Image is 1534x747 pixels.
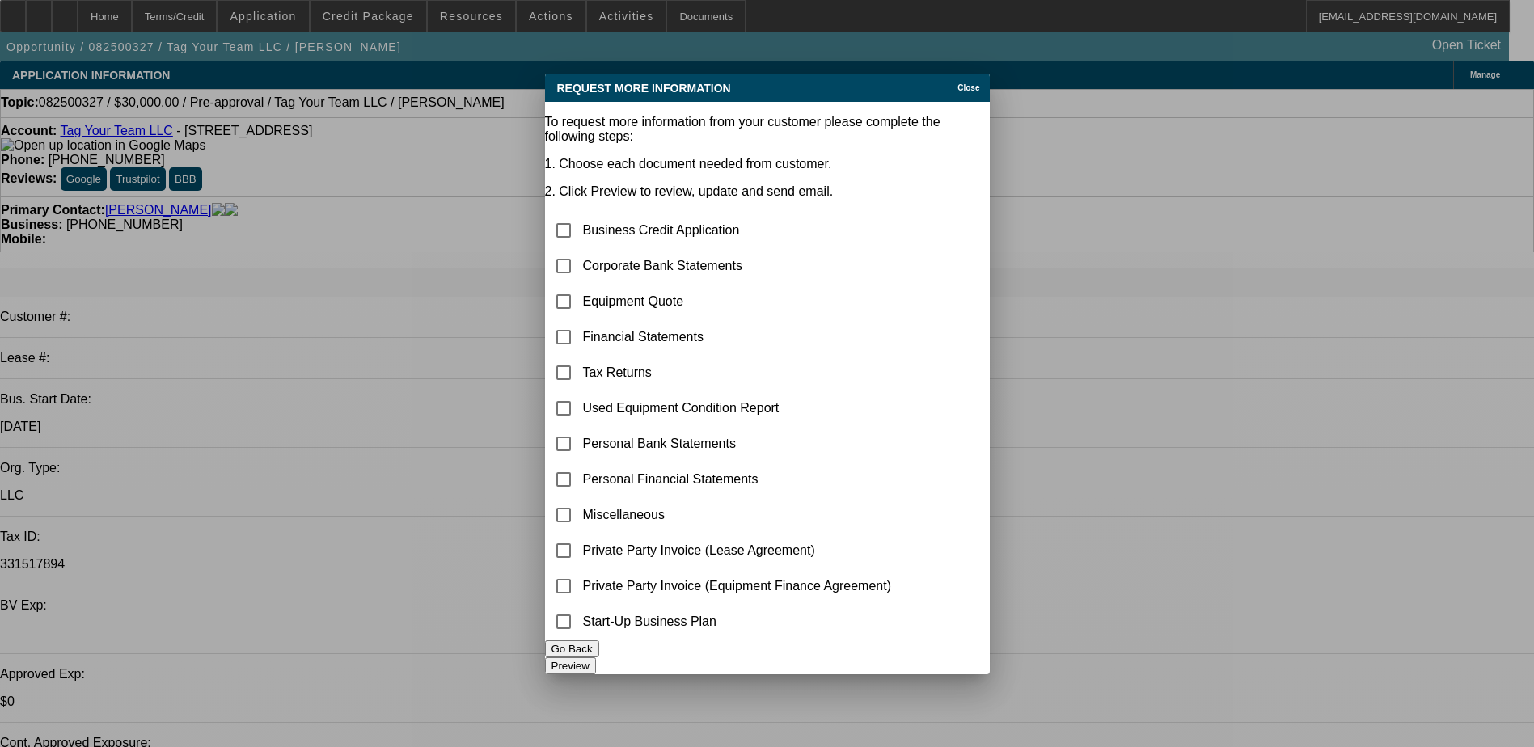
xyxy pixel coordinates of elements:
p: 2. Click Preview to review, update and send email. [545,184,990,199]
td: Miscellaneous [582,498,893,532]
td: Private Party Invoice (Lease Agreement) [582,534,893,568]
span: Request More Information [557,82,731,95]
td: Business Credit Application [582,213,893,247]
td: Private Party Invoice (Equipment Finance Agreement) [582,569,893,603]
p: To request more information from your customer please complete the following steps: [545,115,990,144]
td: Equipment Quote [582,285,893,319]
button: Preview [545,657,596,674]
td: Corporate Bank Statements [582,249,893,283]
td: Tax Returns [582,356,893,390]
td: Personal Bank Statements [582,427,893,461]
button: Go Back [545,640,599,657]
p: 1. Choose each document needed from customer. [545,157,990,171]
td: Personal Financial Statements [582,462,893,496]
td: Used Equipment Condition Report [582,391,893,425]
td: Financial Statements [582,320,893,354]
td: Start-Up Business Plan [582,605,893,639]
span: Close [957,83,979,92]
